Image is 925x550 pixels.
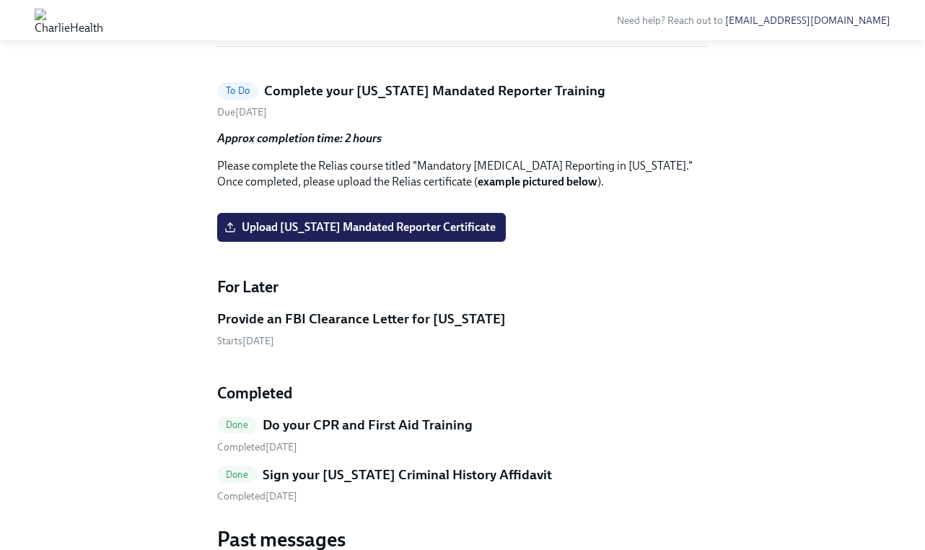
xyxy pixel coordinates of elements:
img: CharlieHealth [35,9,103,32]
span: Friday, September 5th 2025, 9:00 am [217,106,267,118]
span: Thursday, August 28th 2025, 11:16 am [217,490,297,502]
h4: Completed [217,383,708,404]
span: To Do [217,85,258,96]
span: Upload [US_STATE] Mandated Reporter Certificate [227,220,496,235]
span: Thursday, August 28th 2025, 11:16 am [217,441,297,453]
a: [EMAIL_ADDRESS][DOMAIN_NAME] [725,14,890,27]
span: Done [217,419,257,430]
a: To DoComplete your [US_STATE] Mandated Reporter TrainingDue[DATE] [217,82,708,120]
p: Please complete the Relias course titled "Mandatory [MEDICAL_DATA] Reporting in [US_STATE]." Once... [217,158,708,190]
h5: Provide an FBI Clearance Letter for [US_STATE] [217,310,506,328]
a: DoneSign your [US_STATE] Criminal History Affidavit Completed[DATE] [217,466,708,504]
a: Provide an FBI Clearance Letter for [US_STATE]Starts[DATE] [217,310,708,348]
a: DoneDo your CPR and First Aid Training Completed[DATE] [217,416,708,454]
span: Monday, September 8th 2025, 9:00 am [217,335,274,347]
h5: Sign your [US_STATE] Criminal History Affidavit [263,466,552,484]
span: Need help? Reach out to [617,14,890,27]
h4: For Later [217,276,708,298]
strong: Approx completion time: 2 hours [217,131,382,145]
span: Done [217,469,257,480]
h5: Do your CPR and First Aid Training [263,416,473,435]
h5: Complete your [US_STATE] Mandated Reporter Training [264,82,605,100]
strong: example pictured below [478,175,597,188]
label: Upload [US_STATE] Mandated Reporter Certificate [217,213,506,242]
